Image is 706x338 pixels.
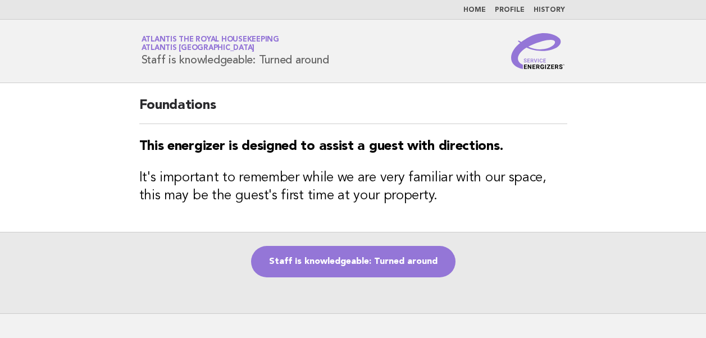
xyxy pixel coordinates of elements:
a: Atlantis the Royal HousekeepingAtlantis [GEOGRAPHIC_DATA] [142,36,279,52]
img: Service Energizers [511,33,565,69]
strong: This energizer is designed to assist a guest with directions. [139,140,503,153]
h2: Foundations [139,97,567,124]
a: Profile [495,7,525,13]
a: History [534,7,565,13]
h1: Staff is knowledgeable: Turned around [142,36,329,66]
h3: It's important to remember while we are very familiar with our space, this may be the guest's fir... [139,169,567,205]
span: Atlantis [GEOGRAPHIC_DATA] [142,45,255,52]
a: Home [463,7,486,13]
a: Staff is knowledgeable: Turned around [251,246,456,277]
